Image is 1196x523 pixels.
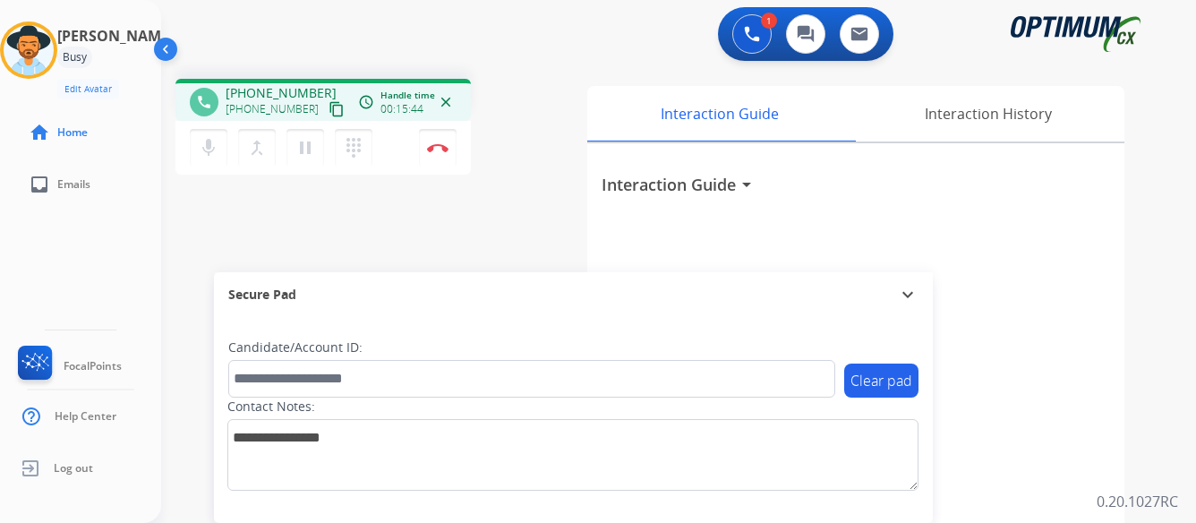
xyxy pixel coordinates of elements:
span: Emails [57,177,90,192]
mat-icon: content_copy [329,101,345,117]
h3: [PERSON_NAME] [57,25,174,47]
mat-icon: arrow_drop_down [736,174,757,195]
span: Handle time [380,89,435,102]
span: Help Center [55,409,116,424]
img: control [427,143,448,152]
span: 00:15:44 [380,102,423,116]
mat-icon: merge_type [246,137,268,159]
span: Log out [54,461,93,476]
span: [PHONE_NUMBER] [226,102,319,116]
div: Interaction Guide [587,86,851,141]
label: Contact Notes: [227,398,315,416]
span: Secure Pad [228,286,296,304]
span: FocalPoints [64,359,122,373]
mat-icon: mic [198,137,219,159]
mat-icon: pause [295,137,316,159]
a: FocalPoints [14,346,122,387]
mat-icon: inbox [29,174,50,195]
h3: Interaction Guide [602,172,736,197]
img: avatar [4,25,54,75]
mat-icon: home [29,122,50,143]
mat-icon: expand_more [897,284,918,305]
mat-icon: close [438,94,454,110]
mat-icon: phone [196,94,212,110]
p: 0.20.1027RC [1097,491,1178,512]
mat-icon: dialpad [343,137,364,159]
button: Edit Avatar [57,79,119,99]
label: Candidate/Account ID: [228,339,363,356]
div: Interaction History [851,86,1124,141]
span: Home [57,125,88,140]
span: [PHONE_NUMBER] [226,84,337,102]
div: 1 [761,13,777,29]
button: Clear pad [844,364,918,398]
div: Busy [57,47,92,68]
mat-icon: access_time [358,94,374,110]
